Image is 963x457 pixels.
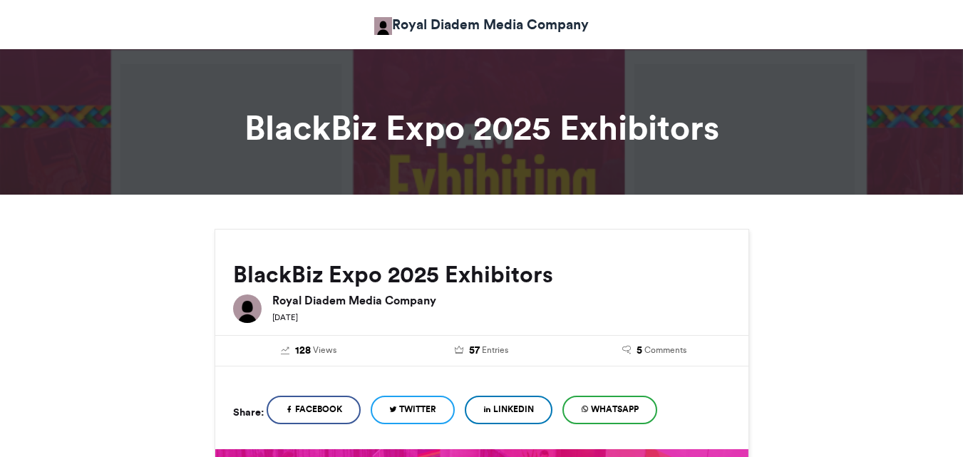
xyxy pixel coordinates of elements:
[233,262,731,287] h2: BlackBiz Expo 2025 Exhibitors
[591,403,639,416] span: WhatsApp
[469,343,480,359] span: 57
[86,111,877,145] h1: BlackBiz Expo 2025 Exhibitors
[267,396,361,424] a: Facebook
[399,403,436,416] span: Twitter
[295,403,342,416] span: Facebook
[465,396,552,424] a: LinkedIn
[482,344,508,356] span: Entries
[562,396,657,424] a: WhatsApp
[637,343,642,359] span: 5
[233,343,385,359] a: 128 Views
[374,17,392,35] img: Sunday Adebakin
[374,14,589,35] a: Royal Diadem Media Company
[313,344,336,356] span: Views
[644,344,686,356] span: Comments
[493,403,534,416] span: LinkedIn
[272,294,731,306] h6: Royal Diadem Media Company
[579,343,731,359] a: 5 Comments
[371,396,455,424] a: Twitter
[406,343,557,359] a: 57 Entries
[233,403,264,421] h5: Share:
[272,312,298,322] small: [DATE]
[233,294,262,323] img: Royal Diadem Media Company
[295,343,311,359] span: 128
